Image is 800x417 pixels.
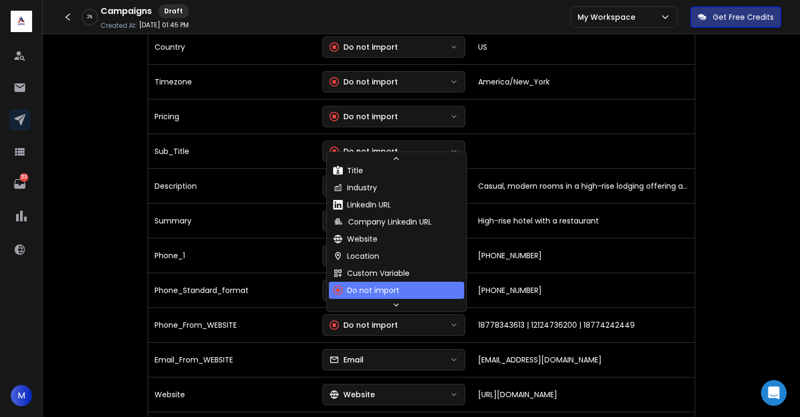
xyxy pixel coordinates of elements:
td: [PHONE_NUMBER] [472,273,695,307]
td: Country [148,29,316,64]
div: Do not import [329,42,398,52]
td: Summary [148,203,316,238]
td: High-rise hotel with a restaurant [472,203,695,238]
div: Industry [333,182,377,193]
td: Phone_Standard_format [148,273,316,307]
div: Do not import [329,76,398,87]
td: Phone_1 [148,238,316,273]
p: My Workspace [578,12,640,22]
div: Custom Variable [333,268,410,279]
div: Do not import [333,285,399,296]
div: Website [329,389,375,400]
div: Do not import [329,320,398,330]
div: Do not import [329,111,398,122]
div: Do not import [329,146,398,157]
td: America/New_York [472,64,695,99]
img: logo [11,11,32,32]
div: Draft [158,4,189,18]
div: Website [333,234,378,244]
div: Open Intercom Messenger [761,380,787,406]
p: Created At: [101,21,137,30]
p: 213 [20,173,28,182]
span: M [11,385,32,406]
p: [DATE] 01:45 PM [139,21,189,29]
td: 18778343613 | 12124736200 | 18774242449 [472,307,695,342]
td: Phone_From_WEBSITE [148,307,316,342]
div: Email [329,354,364,365]
p: 2 % [87,14,93,20]
td: Pricing [148,99,316,134]
td: Sub_Title [148,134,316,168]
td: Timezone [148,64,316,99]
td: Description [148,168,316,203]
td: Email_From_WEBSITE [148,342,316,377]
td: [URL][DOMAIN_NAME] [472,377,695,412]
p: Get Free Credits [713,12,774,22]
div: Company LinkedIn URL [333,217,432,227]
td: [PHONE_NUMBER] [472,238,695,273]
td: US [472,29,695,64]
h1: Campaigns [101,5,152,18]
div: LinkedIn URL [333,199,391,210]
td: [EMAIL_ADDRESS][DOMAIN_NAME] [472,342,695,377]
td: Casual, modern rooms in a high-rise lodging offering a homey restaurant, a bar & a fitness room. [472,168,695,203]
td: Website [148,377,316,412]
div: Location [333,251,379,261]
div: Title [333,165,363,176]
